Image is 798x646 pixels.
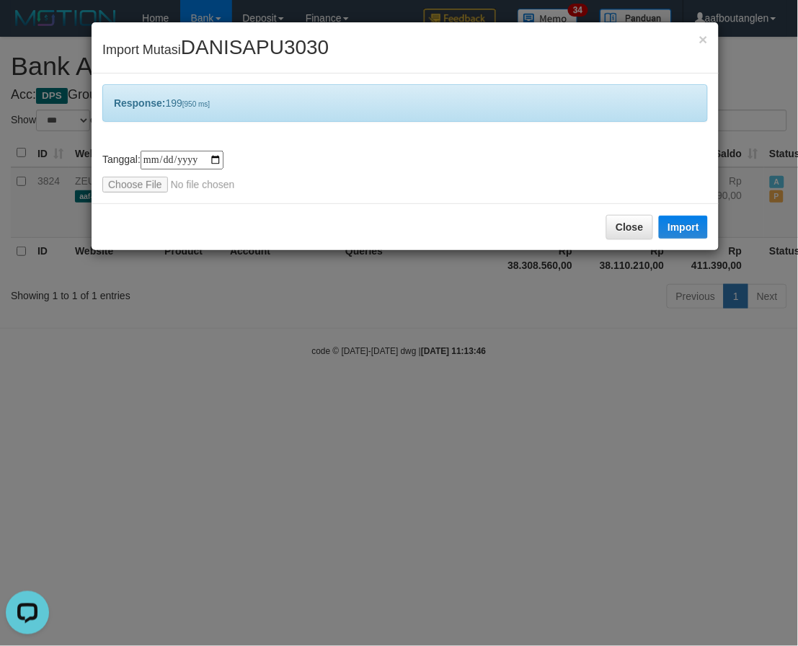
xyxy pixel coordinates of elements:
div: 199 [102,84,708,122]
span: [950 ms] [182,100,210,108]
button: Open LiveChat chat widget [6,6,49,49]
span: × [699,31,708,48]
button: Import [659,216,708,239]
button: Close [699,32,708,47]
span: Import Mutasi [102,43,329,57]
button: Close [606,215,652,239]
span: DANISAPU3030 [181,36,329,58]
b: Response: [114,97,166,109]
div: Tanggal: [102,151,708,193]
